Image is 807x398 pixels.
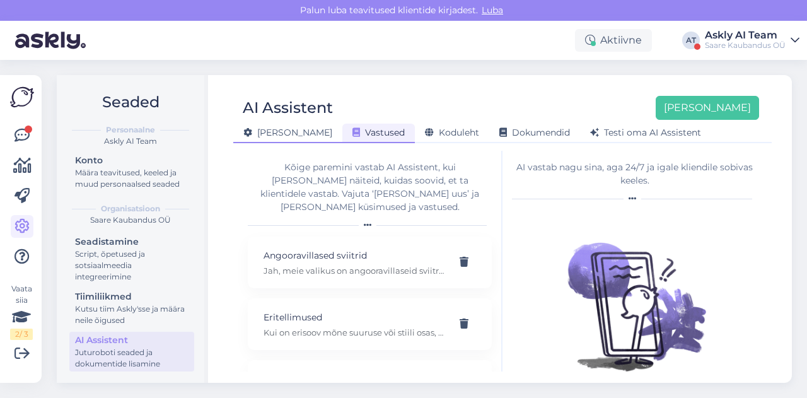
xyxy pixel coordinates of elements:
a: SeadistamineScript, õpetused ja sotsiaalmeedia integreerimine [69,233,194,284]
div: 2 / 3 [10,329,33,340]
div: AI Assistent [243,96,333,120]
div: EritellimusedKui on erisoov mõne suuruse või stiili osas, kirjutage meile. Meie ei [PERSON_NAME],... [248,298,492,350]
div: Askly AI Team [67,136,194,147]
div: Juturoboti seaded ja dokumentide lisamine [75,347,189,370]
span: [PERSON_NAME] [243,127,332,138]
a: TiimiliikmedKutsu tiim Askly'sse ja määra neile õigused [69,288,194,328]
span: Dokumendid [499,127,570,138]
div: AT [682,32,700,49]
div: Askly AI Team [705,30,786,40]
div: Vaata siia [10,283,33,340]
span: Testi oma AI Assistent [590,127,701,138]
div: AI vastab nagu sina, aga 24/7 ja igale kliendile sobivas keeles. [512,161,757,187]
a: AI AssistentJuturoboti seaded ja dokumentide lisamine [69,332,194,372]
div: Tiimiliikmed [75,290,189,303]
a: Askly AI TeamSaare Kaubandus OÜ [705,30,799,50]
div: Konto [75,154,189,167]
div: Script, õpetused ja sotsiaalmeedia integreerimine [75,249,189,283]
span: Vastused [352,127,405,138]
h2: Seaded [67,90,194,114]
div: Kutsu tiim Askly'sse ja määra neile õigused [75,303,189,326]
p: Eritellimused [264,310,446,324]
div: Kõige paremini vastab AI Assistent, kui [PERSON_NAME] näiteid, kuidas soovid, et ta klientidele v... [248,161,492,214]
p: Jah, meie valikus on angooravillaseid sviitreid, mis on mõnusalt [PERSON_NAME] ja soojad. Meie le... [264,265,446,276]
p: Kui on erisoov mõne suuruse või stiili osas, kirjutage meile. Meie ei [PERSON_NAME], kuid proovim... [264,327,446,338]
div: Seadistamine [75,235,189,249]
p: Angooravillased sviitrid [264,249,446,262]
div: AI Assistent [75,334,189,347]
div: Saare Kaubandus OÜ [705,40,786,50]
div: Angooravillased sviitridJah, meie valikus on angooravillaseid sviitreid, mis on mõnusalt [PERSON_... [248,237,492,288]
div: Saare Kaubandus OÜ [67,214,194,226]
span: Luba [478,4,507,16]
div: Määra teavitused, keeled ja muud personaalsed seaded [75,167,189,190]
img: Askly Logo [10,85,34,109]
span: Koduleht [425,127,479,138]
b: Personaalne [106,124,155,136]
b: Organisatsioon [101,203,160,214]
a: KontoMäära teavitused, keeled ja muud personaalsed seaded [69,152,194,192]
button: [PERSON_NAME] [656,96,759,120]
div: Aktiivne [575,29,652,52]
img: No qna [553,210,717,374]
